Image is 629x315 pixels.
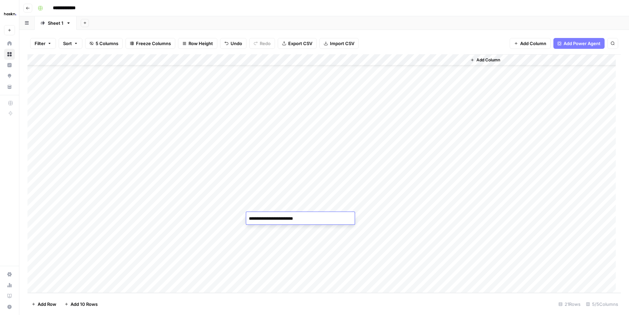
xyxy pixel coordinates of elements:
span: Add Row [38,301,56,308]
img: Haskn Logo [4,8,16,20]
button: Add Row [27,299,60,310]
button: Help + Support [4,301,15,312]
a: Learning Hub [4,291,15,301]
span: 5 Columns [96,40,118,47]
span: Row Height [189,40,213,47]
a: Usage [4,280,15,291]
a: Opportunities [4,71,15,81]
span: Add Column [476,57,500,63]
a: Settings [4,269,15,280]
button: Sort [59,38,82,49]
div: Sheet 1 [48,20,63,26]
button: Add Column [510,38,551,49]
a: Sheet 1 [35,16,77,30]
span: Export CSV [288,40,312,47]
span: Add 10 Rows [71,301,98,308]
span: Add Column [520,40,546,47]
button: Filter [30,38,56,49]
button: Add 10 Rows [60,299,102,310]
a: Your Data [4,81,15,92]
button: Redo [249,38,275,49]
span: Filter [35,40,45,47]
button: Workspace: Haskn [4,5,15,22]
button: Import CSV [319,38,359,49]
span: Add Power Agent [564,40,601,47]
button: Row Height [178,38,217,49]
a: Browse [4,49,15,60]
span: Redo [260,40,271,47]
span: Undo [231,40,242,47]
div: 21 Rows [556,299,583,310]
span: Import CSV [330,40,354,47]
button: 5 Columns [85,38,123,49]
span: Sort [63,40,72,47]
button: Freeze Columns [125,38,175,49]
div: 5/5 Columns [583,299,621,310]
button: Add Column [468,56,503,64]
a: Insights [4,60,15,71]
button: Add Power Agent [553,38,605,49]
span: Freeze Columns [136,40,171,47]
button: Undo [220,38,247,49]
button: Export CSV [278,38,317,49]
a: Home [4,38,15,49]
